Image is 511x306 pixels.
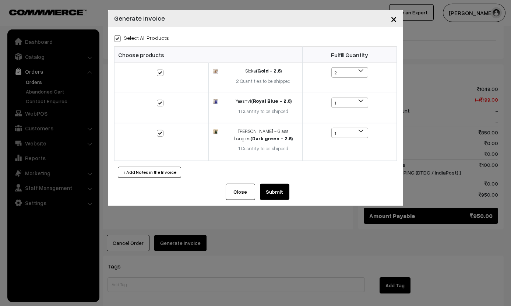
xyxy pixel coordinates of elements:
div: 1 Quantity to be shipped [229,108,298,115]
span: 1 [332,128,368,138]
strong: (Royal Blue - 2.6) [251,98,292,104]
div: [PERSON_NAME] - Glass bangles [229,128,298,142]
button: + Add Notes in the Invoice [118,167,181,178]
button: Close [226,184,255,200]
span: × [391,12,397,25]
div: 1 Quantity to be shipped [229,145,298,152]
span: 1 [331,128,368,138]
h4: Generate Invoice [114,13,165,23]
div: Yaashvi [229,98,298,105]
span: 1 [331,98,368,108]
span: 2 [332,68,368,78]
th: Fulfill Quantity [303,47,397,63]
img: 17359109822074DArk-green.jpg [213,129,218,134]
span: 2 [331,67,368,78]
strong: (Gold - 2.6) [256,68,282,74]
strong: (Dark green - 2.6) [250,136,293,141]
div: Sloka [229,67,298,75]
th: Choose products [114,47,303,63]
img: 1740057041940305.jpg [213,69,218,74]
span: 1 [332,98,368,108]
div: 2 Quantities to be shipped [229,78,298,85]
button: Close [385,7,403,30]
button: Submit [260,184,289,200]
img: 17437493176768royal-blue.jpg [213,99,218,104]
label: Select all Products [114,34,169,42]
